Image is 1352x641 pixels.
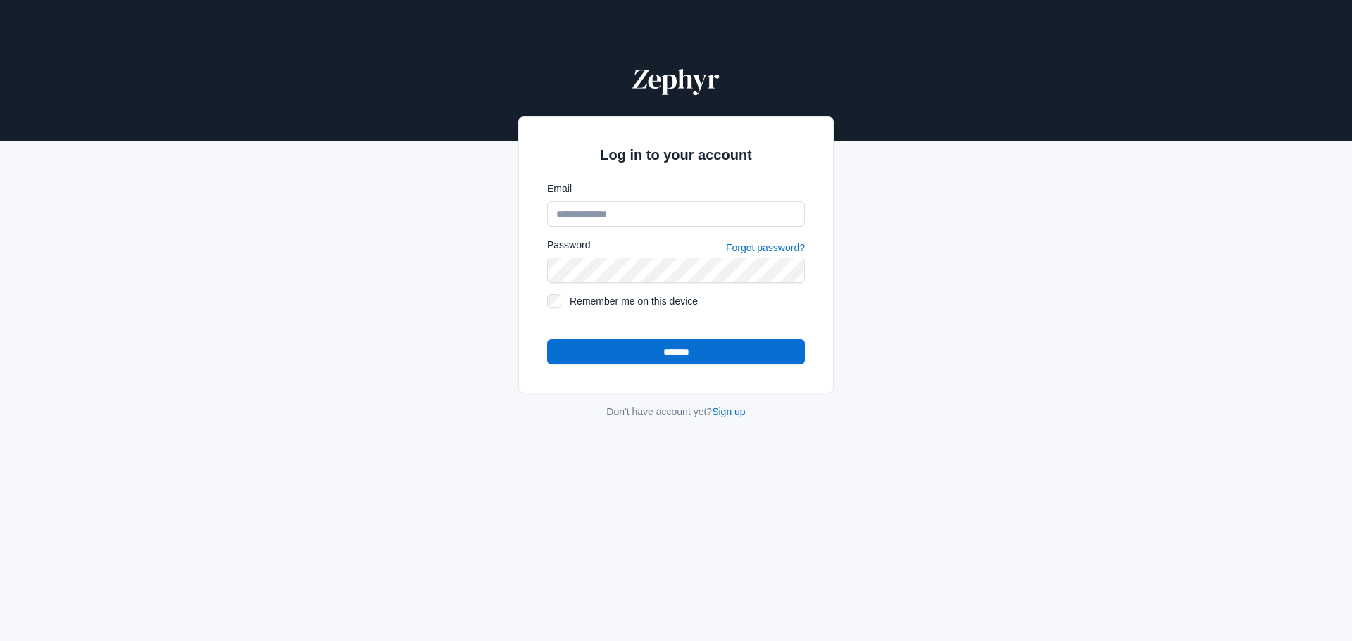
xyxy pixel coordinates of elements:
[547,182,805,196] label: Email
[547,145,805,165] h2: Log in to your account
[712,406,745,417] a: Sign up
[726,242,805,253] a: Forgot password?
[547,238,590,252] label: Password
[630,62,722,96] img: Zephyr Logo
[570,294,805,308] label: Remember me on this device
[518,405,834,419] div: Don't have account yet?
